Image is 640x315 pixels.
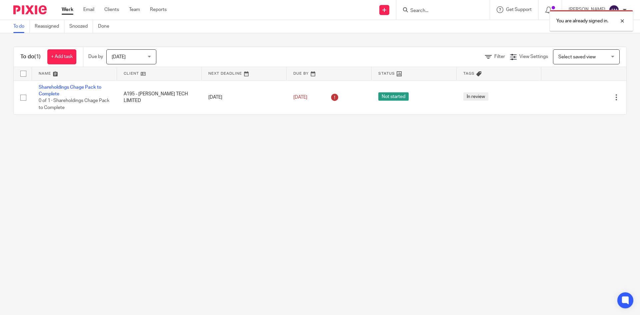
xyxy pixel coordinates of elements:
[13,5,47,14] img: Pixie
[83,6,94,13] a: Email
[35,20,64,33] a: Reassigned
[34,54,41,59] span: (1)
[463,92,488,101] span: In review
[556,18,608,24] p: You are already signed in.
[47,49,76,64] a: + Add task
[609,5,619,15] img: svg%3E
[117,80,202,114] td: A195 - [PERSON_NAME] TECH LIMITED
[13,20,30,33] a: To do
[104,6,119,13] a: Clients
[293,95,307,100] span: [DATE]
[88,53,103,60] p: Due by
[519,54,548,59] span: View Settings
[39,98,109,110] span: 0 of 1 · Shareholdings Chage Pack to Complete
[558,55,596,59] span: Select saved view
[494,54,505,59] span: Filter
[202,80,287,114] td: [DATE]
[62,6,73,13] a: Work
[150,6,167,13] a: Reports
[463,72,475,75] span: Tags
[112,55,126,59] span: [DATE]
[39,85,101,96] a: Shareholdings Chage Pack to Complete
[129,6,140,13] a: Team
[69,20,93,33] a: Snoozed
[378,92,409,101] span: Not started
[98,20,114,33] a: Done
[20,53,41,60] h1: To do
